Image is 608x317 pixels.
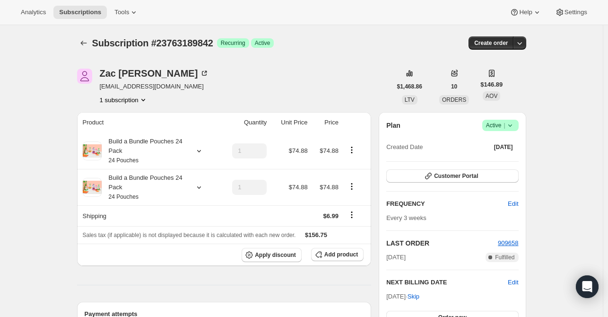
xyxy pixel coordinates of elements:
span: [EMAIL_ADDRESS][DOMAIN_NAME] [100,82,209,91]
span: Fulfilled [495,254,514,261]
small: 24 Pouches [109,194,139,200]
span: Recurring [221,39,245,47]
span: ORDERS [442,97,466,103]
div: Open Intercom Messenger [576,275,599,298]
span: Subscriptions [59,9,101,16]
span: $146.89 [480,80,503,89]
span: Customer Portal [434,172,478,180]
span: Add product [324,251,358,258]
span: $74.88 [289,184,308,191]
a: 909658 [498,239,518,247]
button: Subscriptions [53,6,107,19]
button: Apply discount [242,248,302,262]
span: Zac Cochenour [77,69,92,84]
span: Active [486,121,515,130]
button: 909658 [498,238,518,248]
button: 10 [445,80,463,93]
span: $1,468.86 [397,83,422,90]
button: Product actions [344,145,359,155]
button: Analytics [15,6,52,19]
span: $74.88 [289,147,308,154]
span: $74.88 [320,147,339,154]
th: Product [77,112,219,133]
button: [DATE] [488,141,519,154]
button: Edit [502,196,524,211]
span: Edit [508,199,518,209]
span: AOV [486,93,497,99]
button: Skip [402,289,425,304]
span: Create order [474,39,508,47]
th: Quantity [219,112,269,133]
h2: Plan [386,121,400,130]
span: Created Date [386,142,423,152]
span: Subscription #23763189842 [92,38,213,48]
span: Every 3 weeks [386,214,426,221]
span: LTV [405,97,415,103]
span: $74.88 [320,184,339,191]
button: Edit [508,278,518,287]
span: $6.99 [323,212,339,220]
button: Tools [109,6,144,19]
button: Add product [311,248,364,261]
span: Analytics [21,9,46,16]
button: Product actions [100,95,148,105]
span: [DATE] · [386,293,419,300]
button: Product actions [344,181,359,192]
th: Unit Price [269,112,310,133]
button: Shipping actions [344,210,359,220]
span: Settings [565,9,587,16]
span: [DATE] [386,253,406,262]
button: $1,468.86 [391,80,428,93]
span: [DATE] [494,143,513,151]
button: Subscriptions [77,36,90,50]
span: Skip [408,292,419,301]
span: $156.75 [305,231,327,238]
span: Sales tax (if applicable) is not displayed because it is calculated with each new order. [83,232,296,238]
small: 24 Pouches [109,157,139,164]
th: Price [311,112,341,133]
span: 10 [451,83,457,90]
h2: FREQUENCY [386,199,508,209]
span: Active [255,39,270,47]
button: Help [504,6,547,19]
h2: LAST ORDER [386,238,498,248]
th: Shipping [77,205,219,226]
h2: NEXT BILLING DATE [386,278,508,287]
span: Tools [114,9,129,16]
button: Settings [549,6,593,19]
div: Zac [PERSON_NAME] [100,69,209,78]
span: Help [519,9,532,16]
span: | [504,122,505,129]
div: Build a Bundle Pouches 24 Pack [102,173,187,202]
button: Customer Portal [386,169,518,183]
div: Build a Bundle Pouches 24 Pack [102,137,187,165]
button: Create order [469,36,513,50]
span: Apply discount [255,251,296,259]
